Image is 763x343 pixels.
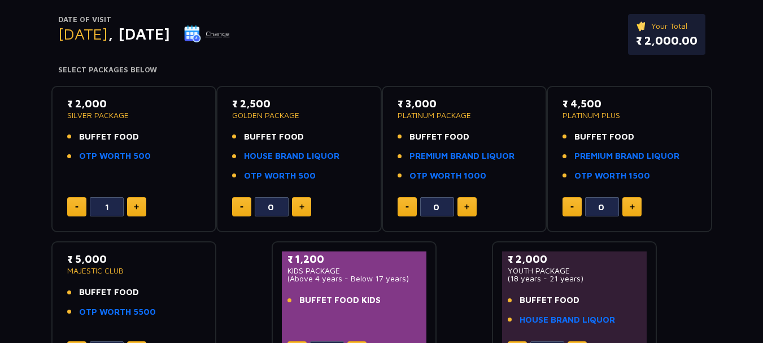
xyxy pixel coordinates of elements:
[630,204,635,210] img: plus
[409,131,469,144] span: BUFFET FOOD
[232,96,366,111] p: ₹ 2,500
[67,251,201,267] p: ₹ 5,000
[570,206,574,208] img: minus
[574,131,634,144] span: BUFFET FOOD
[244,150,339,163] a: HOUSE BRAND LIQUOR
[75,206,79,208] img: minus
[108,24,170,43] span: , [DATE]
[58,14,230,25] p: Date of Visit
[79,150,151,163] a: OTP WORTH 500
[398,96,531,111] p: ₹ 3,000
[58,24,108,43] span: [DATE]
[398,111,531,119] p: PLATINUM PACKAGE
[508,275,642,283] p: (18 years - 21 years)
[58,66,705,75] h4: Select Packages Below
[184,25,230,43] button: Change
[287,275,421,283] p: (Above 4 years - Below 17 years)
[406,206,409,208] img: minus
[79,131,139,144] span: BUFFET FOOD
[636,32,697,49] p: ₹ 2,000.00
[232,111,366,119] p: GOLDEN PACKAGE
[464,204,469,210] img: plus
[287,251,421,267] p: ₹ 1,200
[574,170,650,183] a: OTP WORTH 1500
[299,294,381,307] span: BUFFET FOOD KIDS
[299,204,304,210] img: plus
[520,314,615,327] a: HOUSE BRAND LIQUOR
[287,267,421,275] p: KIDS PACKAGE
[508,267,642,275] p: YOUTH PACKAGE
[574,150,679,163] a: PREMIUM BRAND LIQUOR
[520,294,579,307] span: BUFFET FOOD
[134,204,139,210] img: plus
[636,20,648,32] img: ticket
[563,96,696,111] p: ₹ 4,500
[409,170,486,183] a: OTP WORTH 1000
[67,96,201,111] p: ₹ 2,000
[67,111,201,119] p: SILVER PACKAGE
[563,111,696,119] p: PLATINUM PLUS
[244,131,304,144] span: BUFFET FOOD
[79,286,139,299] span: BUFFET FOOD
[240,206,243,208] img: minus
[244,170,316,183] a: OTP WORTH 500
[409,150,515,163] a: PREMIUM BRAND LIQUOR
[67,267,201,275] p: MAJESTIC CLUB
[79,306,156,319] a: OTP WORTH 5500
[508,251,642,267] p: ₹ 2,000
[636,20,697,32] p: Your Total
